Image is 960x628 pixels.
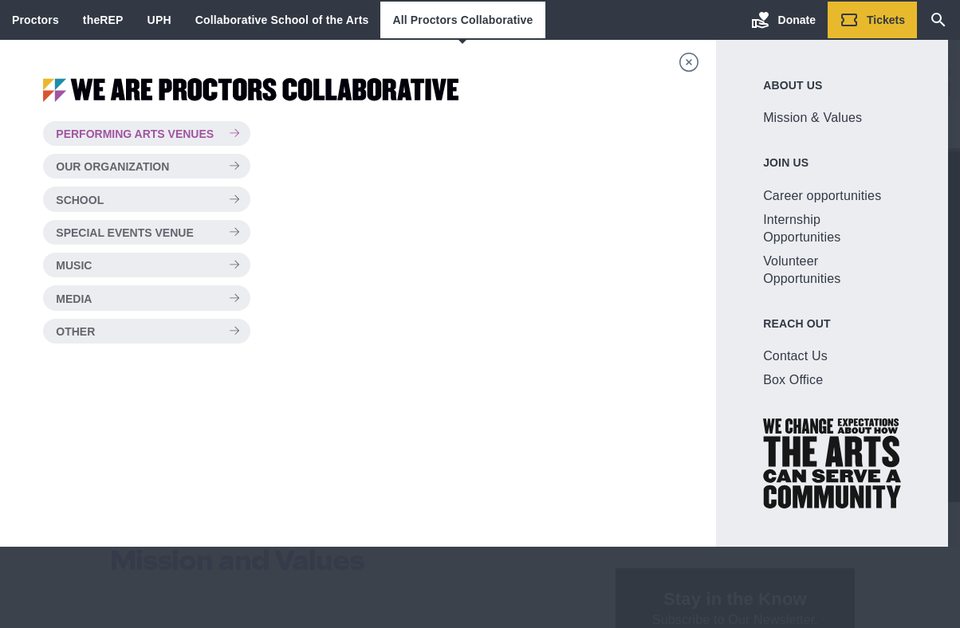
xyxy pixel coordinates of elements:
span: Donate [778,14,816,26]
a: Contact Us [763,344,900,368]
span: Media [56,293,92,304]
a: Search [917,2,960,38]
span: Music [56,260,92,271]
button: Our Organization [43,154,251,179]
a: Career opportunities [763,184,900,208]
a: Tickets [828,2,917,38]
img: We change expectations about how the arts can serve a community [763,418,900,508]
a: Internship Opportunities [763,208,900,249]
a: Collaborative School of the Arts [195,14,369,26]
a: theREP [83,14,124,26]
a: UPH [148,14,171,26]
span: Other [56,326,95,337]
a: Mission & Values [763,106,900,130]
a: Volunteer Opportunities [763,249,900,291]
strong: Reach Out [763,316,900,332]
button: School [43,186,251,211]
button: Music [43,253,251,277]
span: Performing Arts Venues [56,128,214,139]
span: School [56,194,104,206]
button: Other [43,319,251,343]
button: Special Events Venue [43,220,251,245]
img: We Are Proctors Collaborative [43,78,459,102]
a: Proctors [12,14,59,26]
a: Donate [739,2,828,38]
button: Performing Arts Venues [43,121,251,146]
a: All Proctors Collaborative [392,14,533,26]
strong: About Us [763,78,900,93]
button: Media [43,285,251,310]
strong: Join Us [763,155,900,171]
span: Special Events Venue [56,227,193,238]
a: Box Office [763,368,900,392]
span: Our Organization [56,161,169,172]
span: Tickets [867,14,905,26]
